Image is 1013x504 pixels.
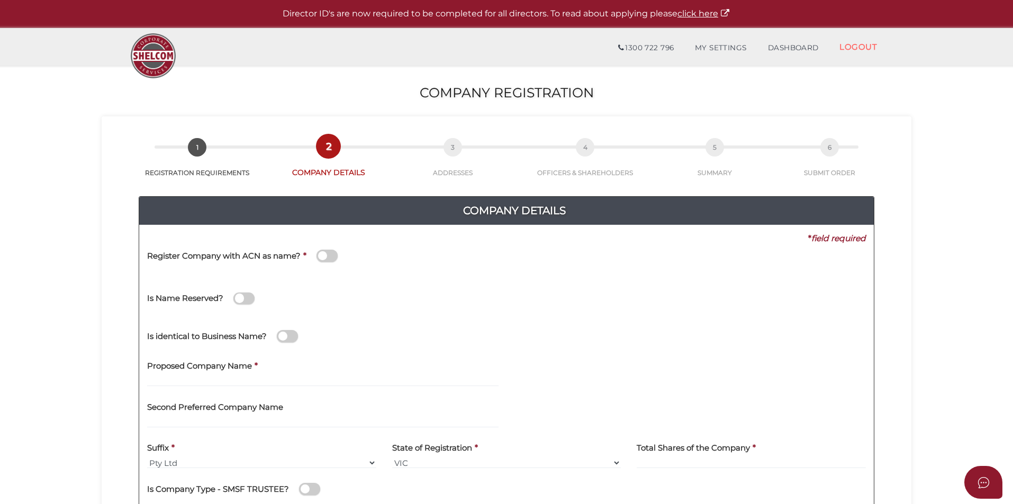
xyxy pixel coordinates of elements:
a: 3ADDRESSES [391,150,515,177]
i: field required [811,233,866,243]
span: 6 [820,138,839,157]
h4: Company Details [147,202,882,219]
a: 1300 722 796 [608,38,684,59]
a: 6SUBMIT ORDER [775,150,885,177]
a: 1REGISTRATION REQUIREMENTS [128,150,267,177]
h4: Total Shares of the Company [637,444,750,453]
p: Director ID's are now required to be completed for all directors. To read about applying please [26,8,987,20]
a: 4OFFICERS & SHAREHOLDERS [515,150,656,177]
span: 1 [188,138,206,157]
h4: Is Name Reserved? [147,294,223,303]
a: 2COMPANY DETAILS [267,149,391,178]
span: 2 [319,137,338,155]
h4: State of Registration [392,444,472,453]
a: DASHBOARD [757,38,829,59]
h4: Second Preferred Company Name [147,403,283,412]
span: 3 [444,138,462,157]
h4: Proposed Company Name [147,362,252,371]
h4: Register Company with ACN as name? [147,252,301,261]
a: MY SETTINGS [684,38,757,59]
h4: Is identical to Business Name? [147,332,267,341]
h4: Suffix [147,444,169,453]
a: 5SUMMARY [655,150,775,177]
a: click here [677,8,730,19]
img: Logo [125,28,181,84]
a: LOGOUT [829,36,888,58]
span: 5 [706,138,724,157]
h4: Is Company Type - SMSF TRUSTEE? [147,485,289,494]
span: 4 [576,138,594,157]
button: Open asap [964,466,1002,499]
